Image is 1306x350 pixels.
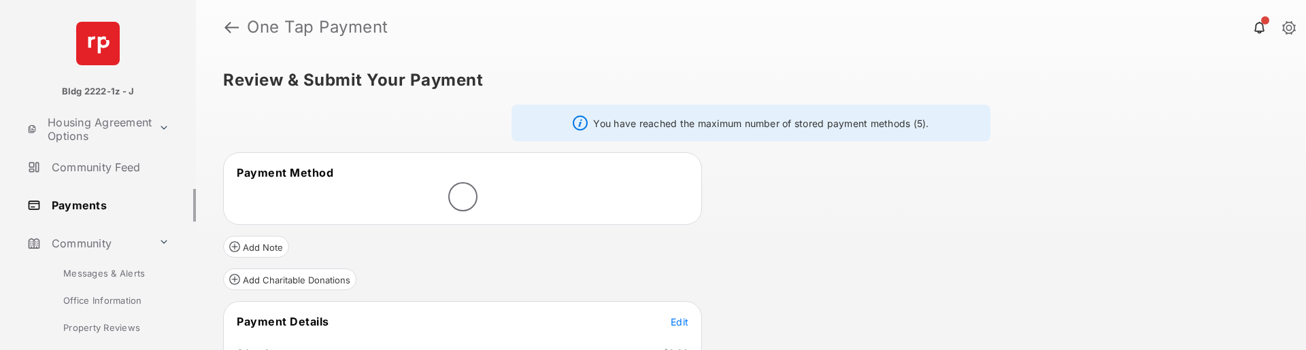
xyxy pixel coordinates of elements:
[237,166,333,179] span: Payment Method
[247,19,388,35] strong: One Tap Payment
[22,227,153,260] a: Community
[671,316,688,328] span: Edit
[22,151,196,183] a: Community Feed
[223,268,356,290] button: Add Charitable Donations
[25,260,196,287] a: Messages & Alerts
[512,105,990,141] div: You have reached the maximum number of stored payment methods (5).
[671,315,688,328] button: Edit
[25,314,196,341] a: Property Reviews
[237,315,329,328] span: Payment Details
[22,189,196,222] a: Payments
[25,287,196,314] a: Office Information
[62,85,135,99] p: Bldg 2222-1z - J
[22,113,153,145] a: Housing Agreement Options
[76,22,120,65] img: svg+xml;base64,PHN2ZyB4bWxucz0iaHR0cDovL3d3dy53My5vcmcvMjAwMC9zdmciIHdpZHRoPSI2NCIgaGVpZ2h0PSI2NC...
[223,236,289,258] button: Add Note
[223,72,1268,88] h5: Review & Submit Your Payment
